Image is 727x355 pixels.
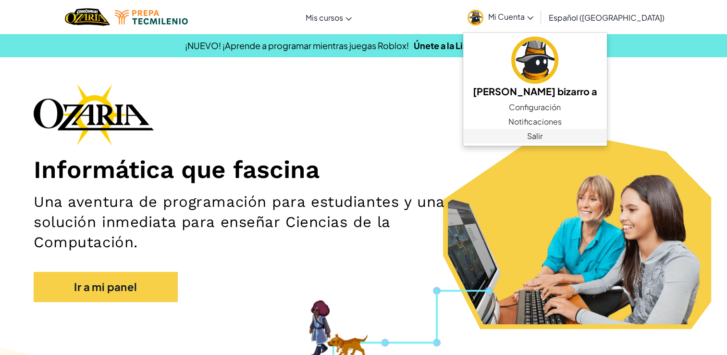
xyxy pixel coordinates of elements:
h1: Informática que fascina [34,155,693,185]
h2: Una aventura de programación para estudiantes y una solución inmediata para enseñar Ciencias de l... [34,192,476,253]
a: Salir [463,129,607,143]
span: Español ([GEOGRAPHIC_DATA]) [549,13,665,23]
span: Mi Cuenta [488,12,533,22]
a: [PERSON_NAME] bizarro a [463,35,607,100]
h5: [PERSON_NAME] bizarro a [473,84,597,99]
a: Notificaciones [463,114,607,129]
img: avatar [468,10,483,25]
a: Mis cursos [301,4,357,30]
a: Ir a mi panel [34,272,178,302]
span: Mis cursos [306,13,343,23]
a: Ozaria by CodeCombat logo [65,7,110,27]
img: Home [65,7,110,27]
img: avatar [511,37,558,84]
a: Mi Cuenta [463,2,538,32]
span: ¡NUEVO! ¡Aprende a programar mientras juegas Roblox! [185,40,409,51]
span: Notificaciones [508,116,562,127]
a: Únete a la Lista de Espera Beta. [414,40,542,51]
a: Configuración [463,100,607,114]
a: Español ([GEOGRAPHIC_DATA]) [544,4,669,30]
img: Ozaria branding logo [34,84,154,145]
img: Tecmilenio logo [115,10,188,25]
